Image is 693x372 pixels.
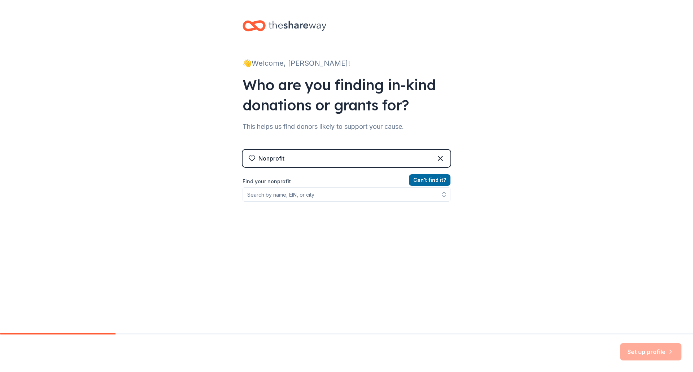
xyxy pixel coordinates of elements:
[243,121,450,132] div: This helps us find donors likely to support your cause.
[258,154,284,163] div: Nonprofit
[409,174,450,186] button: Can't find it?
[243,177,450,186] label: Find your nonprofit
[243,187,450,202] input: Search by name, EIN, or city
[243,57,450,69] div: 👋 Welcome, [PERSON_NAME]!
[243,75,450,115] div: Who are you finding in-kind donations or grants for?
